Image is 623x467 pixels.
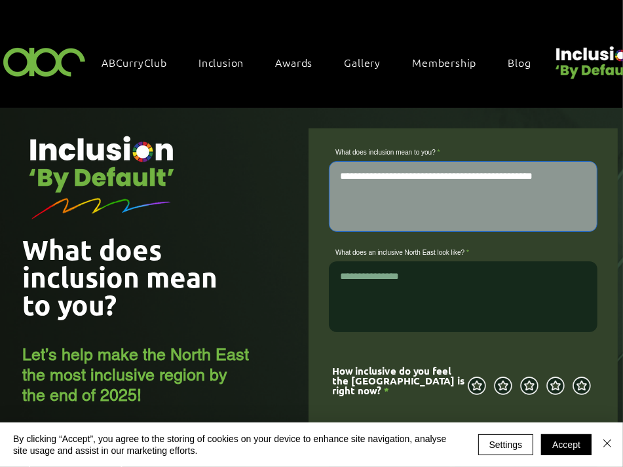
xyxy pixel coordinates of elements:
span: ABCurryClub [102,55,167,69]
div: Inclusion [192,48,263,76]
span: By clicking “Accept”, you agree to the storing of cookies on your device to enhance site navigati... [13,433,459,457]
button: Settings [478,434,534,455]
div: How inclusive do you feel the [GEOGRAPHIC_DATA] is right now? [332,366,466,396]
img: Close [599,436,615,451]
span: Blog [508,55,531,69]
a: Blog [502,48,551,76]
span: Gallery [345,55,381,69]
a: Membership [406,48,496,76]
span: Inclusion [198,55,244,69]
div: Awards [269,48,332,76]
label: What does inclusion mean to you? [329,149,597,156]
label: What does an inclusive North East look like? [329,250,597,256]
span: Let’s help make the North East the most inclusive region by the end of 2025! [22,345,249,405]
button: Accept [541,434,592,455]
a: ABCurryClub [95,48,187,76]
span: Membership [412,55,476,69]
a: Gallery [338,48,401,76]
button: Close [599,433,615,457]
nav: Site [95,48,551,76]
span: What does inclusion mean to you? [22,232,217,322]
span: Awards [275,55,312,69]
